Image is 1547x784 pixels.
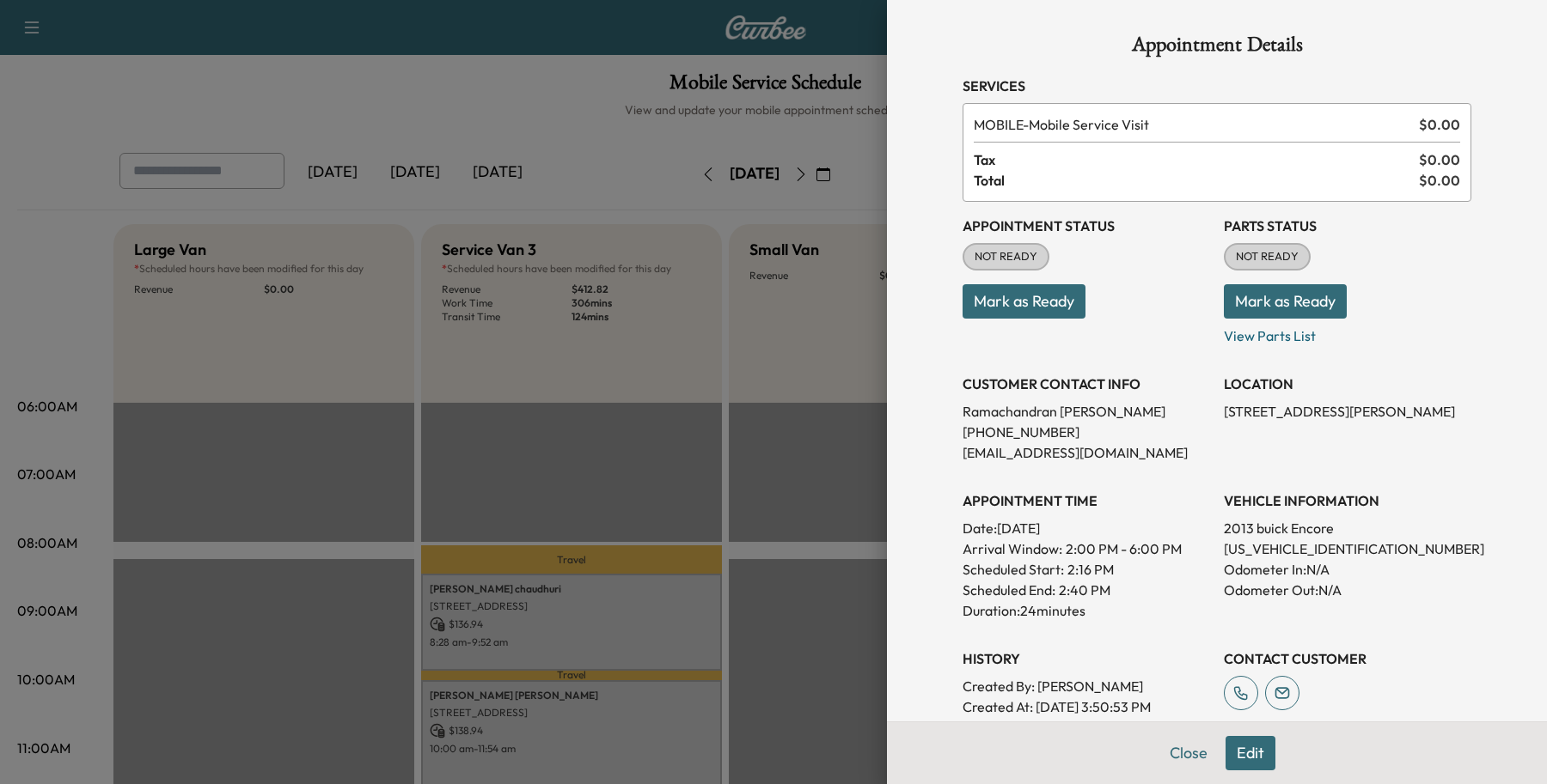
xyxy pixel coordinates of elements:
[1224,490,1471,511] h3: VEHICLE INFORMATION
[1224,648,1471,669] h3: CONTACT CUSTOMER
[1067,559,1114,580] p: 2:16 PM
[963,422,1210,442] p: [PHONE_NUMBER]
[963,442,1210,463] p: [EMAIL_ADDRESS][DOMAIN_NAME]
[1226,736,1275,770] button: Edit
[963,559,1064,580] p: Scheduled Start:
[963,401,1210,422] p: Ramachandran [PERSON_NAME]
[1224,538,1471,559] p: [US_VEHICLE_IDENTIFICATION_NUMBER]
[964,248,1048,265] span: NOT READY
[963,34,1471,62] h1: Appointment Details
[1419,170,1460,191] span: $ 0.00
[1226,248,1309,265] span: NOT READY
[1224,216,1471,236] h3: Parts Status
[963,284,1085,319] button: Mark as Ready
[1224,559,1471,580] p: Odometer In: N/A
[1224,284,1347,319] button: Mark as Ready
[1419,114,1460,135] span: $ 0.00
[963,600,1210,621] p: Duration: 24 minutes
[1059,580,1110,600] p: 2:40 PM
[974,149,1419,170] span: Tax
[963,518,1210,538] p: Date: [DATE]
[1419,149,1460,170] span: $ 0.00
[1224,319,1471,346] p: View Parts List
[1224,580,1471,600] p: Odometer Out: N/A
[1224,374,1471,394] h3: LOCATION
[1066,538,1182,559] span: 2:00 PM - 6:00 PM
[963,648,1210,669] h3: History
[1224,401,1471,422] p: [STREET_ADDRESS][PERSON_NAME]
[963,538,1210,559] p: Arrival Window:
[963,490,1210,511] h3: APPOINTMENT TIME
[963,216,1210,236] h3: Appointment Status
[1159,736,1219,770] button: Close
[963,580,1055,600] p: Scheduled End:
[963,676,1210,696] p: Created By : [PERSON_NAME]
[974,114,1412,135] span: Mobile Service Visit
[963,696,1210,717] p: Created At : [DATE] 3:50:53 PM
[1224,518,1471,538] p: 2013 buick Encore
[974,170,1419,191] span: Total
[963,374,1210,394] h3: CUSTOMER CONTACT INFO
[963,76,1471,96] h3: Services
